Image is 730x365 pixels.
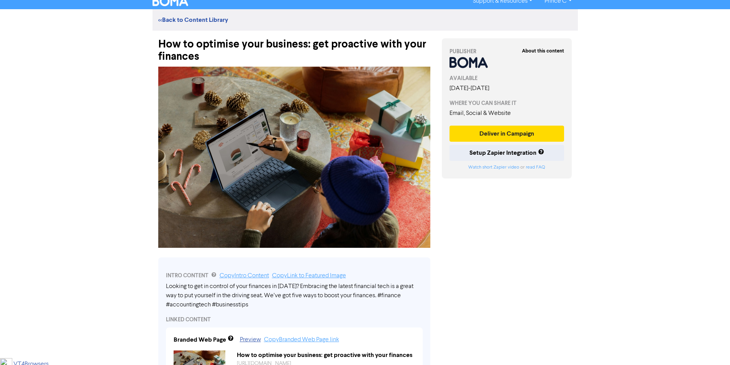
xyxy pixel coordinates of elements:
a: Copy Link to Featured Image [272,273,346,279]
button: Deliver in Campaign [449,126,564,142]
div: Branded Web Page [174,335,226,344]
div: Looking to get in control of your finances in [DATE]? Embracing the latest financial tech is a gr... [166,282,423,309]
a: read FAQ [526,165,545,170]
button: Setup Zapier Integration [449,145,564,161]
div: INTRO CONTENT [166,271,423,280]
a: Watch short Zapier video [468,165,519,170]
div: How to optimise your business: get proactive with your finances [231,350,421,360]
div: LINKED CONTENT [166,316,423,324]
div: WHERE YOU CAN SHARE IT [449,99,564,107]
a: Preview [240,337,261,343]
div: Email, Social & Website [449,109,564,118]
a: <<Back to Content Library [158,16,228,24]
a: Copy Branded Web Page link [264,337,339,343]
div: [DATE] - [DATE] [449,84,564,93]
div: How to optimise your business: get proactive with your finances [158,31,430,63]
a: Copy Intro Content [220,273,269,279]
strong: About this content [522,48,564,54]
div: or [449,164,564,171]
iframe: Chat Widget [692,328,730,365]
div: AVAILABLE [449,74,564,82]
div: PUBLISHER [449,47,564,56]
